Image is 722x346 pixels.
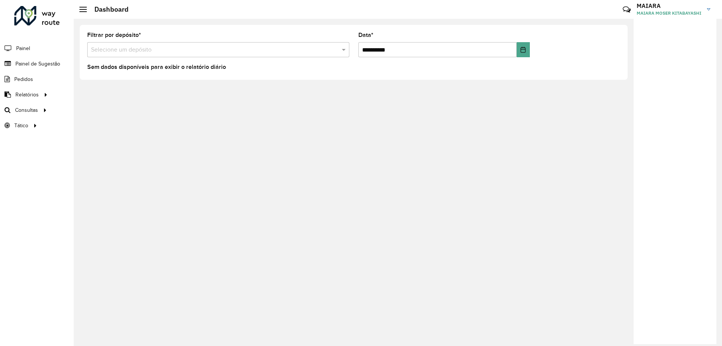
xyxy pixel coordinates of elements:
[358,30,373,40] label: Data
[14,122,28,130] span: Tático
[87,62,226,72] label: Sem dados disponíveis para exibir o relatório diário
[14,75,33,83] span: Pedidos
[87,5,129,14] h2: Dashboard
[16,44,30,52] span: Painel
[517,42,530,57] button: Choose Date
[87,30,141,40] label: Filtrar por depósito
[15,91,39,99] span: Relatórios
[15,60,60,68] span: Painel de Sugestão
[637,10,701,17] span: MAIARA MOSER KITABAYASHI
[15,106,38,114] span: Consultas
[637,2,701,9] h3: MAIARA
[619,2,635,18] a: Contato Rápido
